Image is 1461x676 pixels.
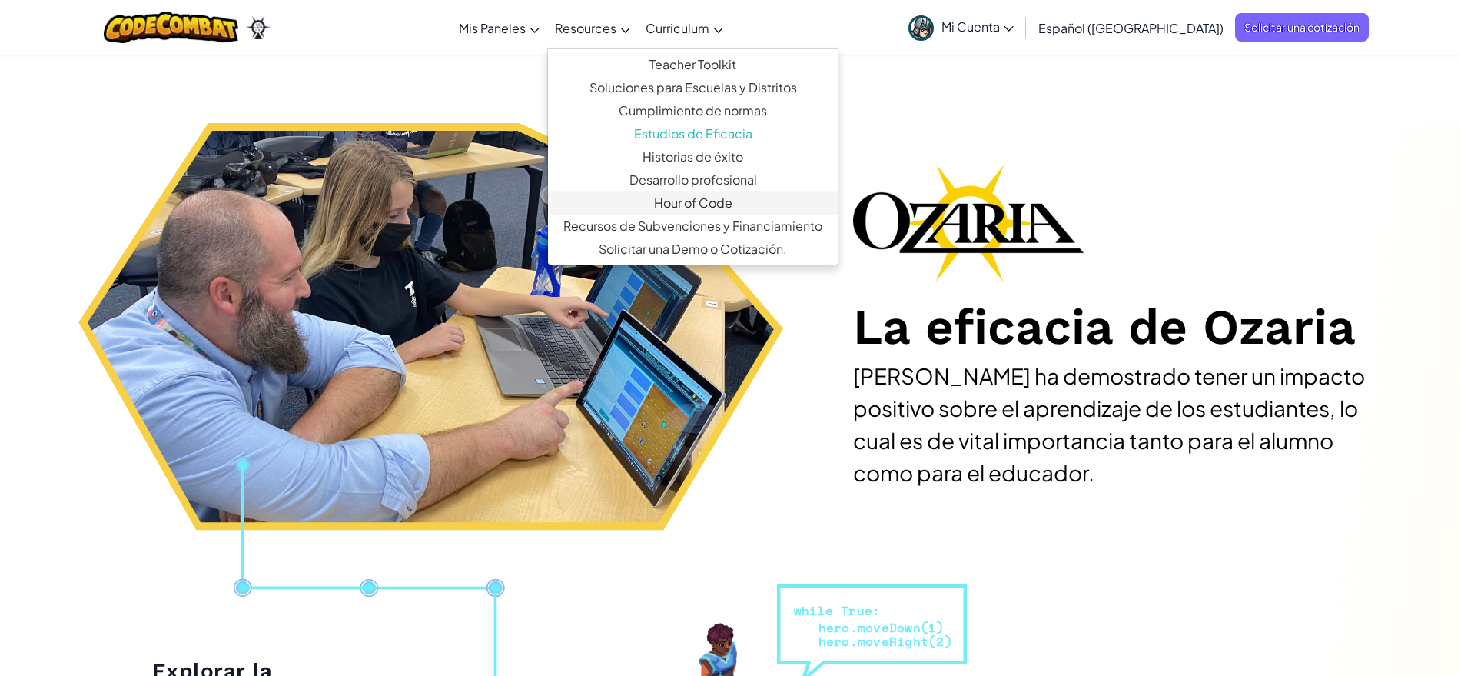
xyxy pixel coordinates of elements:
[548,145,838,168] a: Historias de éxito
[548,238,838,261] a: Solicitar una Demo o Cotización.
[548,99,838,122] a: Cumplimiento de normas
[901,3,1021,52] a: Mi Cuenta
[104,12,238,43] img: CodeCombat logo
[908,15,934,41] img: avatar
[818,632,953,651] span: hero.moveRight(2)
[853,305,1356,348] h1: La eficacia de Ozaria
[794,601,881,620] span: while True:
[853,360,1383,489] h2: [PERSON_NAME] ha demostrado tener un impacto positivo sobre el aprendizaje de los estudiantes, lo...
[1235,13,1369,42] a: Solicitar una cotización
[548,122,838,145] a: Estudios de Eficacia
[548,191,838,215] a: Hour of Code
[1038,20,1224,36] span: Español ([GEOGRAPHIC_DATA])
[246,16,271,39] img: Ozaria
[459,20,526,36] span: Mis Paneles
[547,7,638,48] a: Resources
[638,7,731,48] a: Curriculum
[853,165,1084,282] img: Logo de marca de Ozaria
[548,168,838,191] a: Desarrollo profesional
[78,123,784,531] img: Aula
[1031,7,1231,48] a: Español ([GEOGRAPHIC_DATA])
[548,215,838,238] a: Recursos de Subvenciones y Financiamiento
[646,20,709,36] span: Curriculum
[941,18,1014,35] span: Mi Cuenta
[548,53,838,76] a: Teacher Toolkit
[548,76,838,99] a: Soluciones para Escuelas y Distritos
[818,618,945,637] span: hero.moveDown(1)
[555,20,616,36] span: Resources
[451,7,547,48] a: Mis Paneles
